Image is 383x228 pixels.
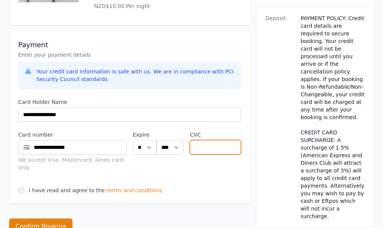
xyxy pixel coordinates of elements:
[29,187,105,193] label: I have read and agree to the
[94,2,193,10] p: NZD$10.00 Per night
[106,187,162,194] span: terms and conditions
[301,14,365,220] dd: PAYMENT POLICY: Credit card details are required to secure booking. Your credit card will not be ...
[18,156,127,171] div: We accept Visa, Mastercard, Amex card only.
[36,68,235,83] div: Your credit card information is safe with us. We are in compliance with PCI Security Council stan...
[265,14,295,220] dt: Deposit
[18,40,241,49] h3: Payment
[156,131,184,139] label: .
[190,131,241,139] label: CVC
[18,98,241,106] label: Card Holder Name
[133,131,156,139] label: Expire
[18,131,127,139] label: Card number
[18,51,241,59] p: Enter your payment details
